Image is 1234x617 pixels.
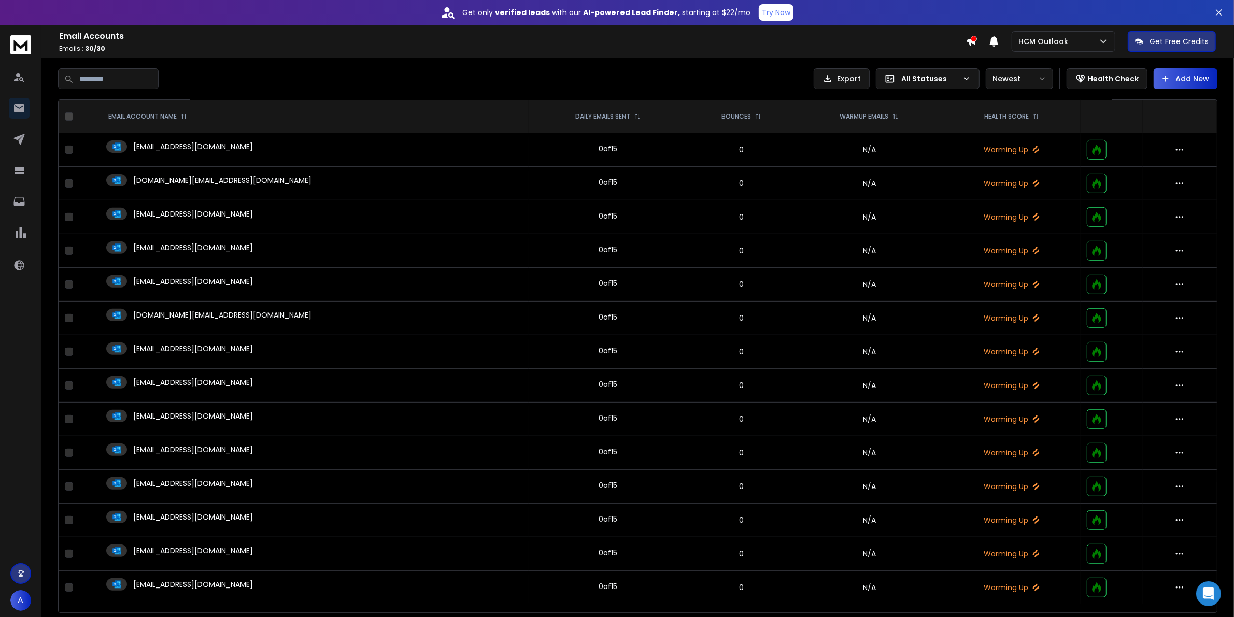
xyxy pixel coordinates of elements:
p: 0 [693,347,790,357]
p: [EMAIL_ADDRESS][DOMAIN_NAME] [133,478,253,489]
p: [DOMAIN_NAME][EMAIL_ADDRESS][DOMAIN_NAME] [133,175,311,185]
p: Warming Up [948,347,1074,357]
p: Warming Up [948,178,1074,189]
p: [EMAIL_ADDRESS][DOMAIN_NAME] [133,141,253,152]
button: Newest [986,68,1053,89]
td: N/A [796,167,942,200]
div: 0 of 15 [599,312,617,322]
button: A [10,590,31,611]
div: 0 of 15 [599,581,617,592]
p: Health Check [1088,74,1139,84]
button: Get Free Credits [1128,31,1216,52]
strong: verified leads [495,7,550,18]
div: Open Intercom Messenger [1196,581,1221,606]
p: Warming Up [948,212,1074,222]
td: N/A [796,234,942,268]
div: 0 of 15 [599,548,617,558]
p: 0 [693,246,790,256]
p: Get Free Credits [1150,36,1209,47]
button: Add New [1154,68,1217,89]
button: Health Check [1067,68,1147,89]
div: 0 of 15 [599,245,617,255]
td: N/A [796,436,942,470]
strong: AI-powered Lead Finder, [583,7,680,18]
h1: Email Accounts [59,30,966,42]
img: logo [10,35,31,54]
p: 0 [693,380,790,391]
p: 0 [693,582,790,593]
p: Warming Up [948,549,1074,559]
td: N/A [796,302,942,335]
div: 0 of 15 [599,447,617,457]
p: [EMAIL_ADDRESS][DOMAIN_NAME] [133,343,253,354]
div: 0 of 15 [599,514,617,524]
p: Warming Up [948,448,1074,458]
td: N/A [796,571,942,605]
p: Warming Up [948,279,1074,290]
span: 30 / 30 [85,44,105,53]
div: 0 of 15 [599,379,617,390]
p: Warming Up [948,145,1074,155]
p: Emails : [59,45,966,53]
p: BOUNCES [721,112,751,121]
p: Warming Up [948,246,1074,256]
button: Export [814,68,870,89]
p: HEALTH SCORE [984,112,1029,121]
div: 0 of 15 [599,413,617,423]
p: WARMUP EMAILS [840,112,888,121]
div: 0 of 15 [599,211,617,221]
p: 0 [693,279,790,290]
p: 0 [693,313,790,323]
td: N/A [796,335,942,369]
p: Warming Up [948,414,1074,424]
p: Warming Up [948,380,1074,391]
button: Try Now [759,4,793,21]
p: [EMAIL_ADDRESS][DOMAIN_NAME] [133,209,253,219]
p: [EMAIL_ADDRESS][DOMAIN_NAME] [133,411,253,421]
p: [EMAIL_ADDRESS][DOMAIN_NAME] [133,276,253,286]
p: [EMAIL_ADDRESS][DOMAIN_NAME] [133,579,253,590]
p: Warming Up [948,582,1074,593]
p: [DOMAIN_NAME][EMAIL_ADDRESS][DOMAIN_NAME] [133,310,311,320]
p: Warming Up [948,481,1074,492]
td: N/A [796,133,942,167]
p: [EMAIL_ADDRESS][DOMAIN_NAME] [133,377,253,388]
p: 0 [693,414,790,424]
td: N/A [796,403,942,436]
p: 0 [693,178,790,189]
p: 0 [693,448,790,458]
div: 0 of 15 [599,346,617,356]
td: N/A [796,537,942,571]
td: N/A [796,470,942,504]
p: Warming Up [948,313,1074,323]
td: N/A [796,268,942,302]
div: 0 of 15 [599,278,617,289]
div: 0 of 15 [599,480,617,491]
p: [EMAIL_ADDRESS][DOMAIN_NAME] [133,546,253,556]
p: [EMAIL_ADDRESS][DOMAIN_NAME] [133,242,253,253]
td: N/A [796,504,942,537]
p: DAILY EMAILS SENT [575,112,630,121]
td: N/A [796,369,942,403]
p: 0 [693,145,790,155]
td: N/A [796,200,942,234]
p: All Statuses [901,74,958,84]
p: 0 [693,212,790,222]
p: Try Now [762,7,790,18]
p: [EMAIL_ADDRESS][DOMAIN_NAME] [133,512,253,522]
p: 0 [693,549,790,559]
p: [EMAIL_ADDRESS][DOMAIN_NAME] [133,444,253,455]
div: EMAIL ACCOUNT NAME [108,112,187,121]
p: 0 [693,481,790,492]
p: Get only with our starting at $22/mo [462,7,750,18]
p: Warming Up [948,515,1074,525]
p: 0 [693,515,790,525]
p: HCM Outlook [1018,36,1072,47]
div: 0 of 15 [599,144,617,154]
div: 0 of 15 [599,177,617,188]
